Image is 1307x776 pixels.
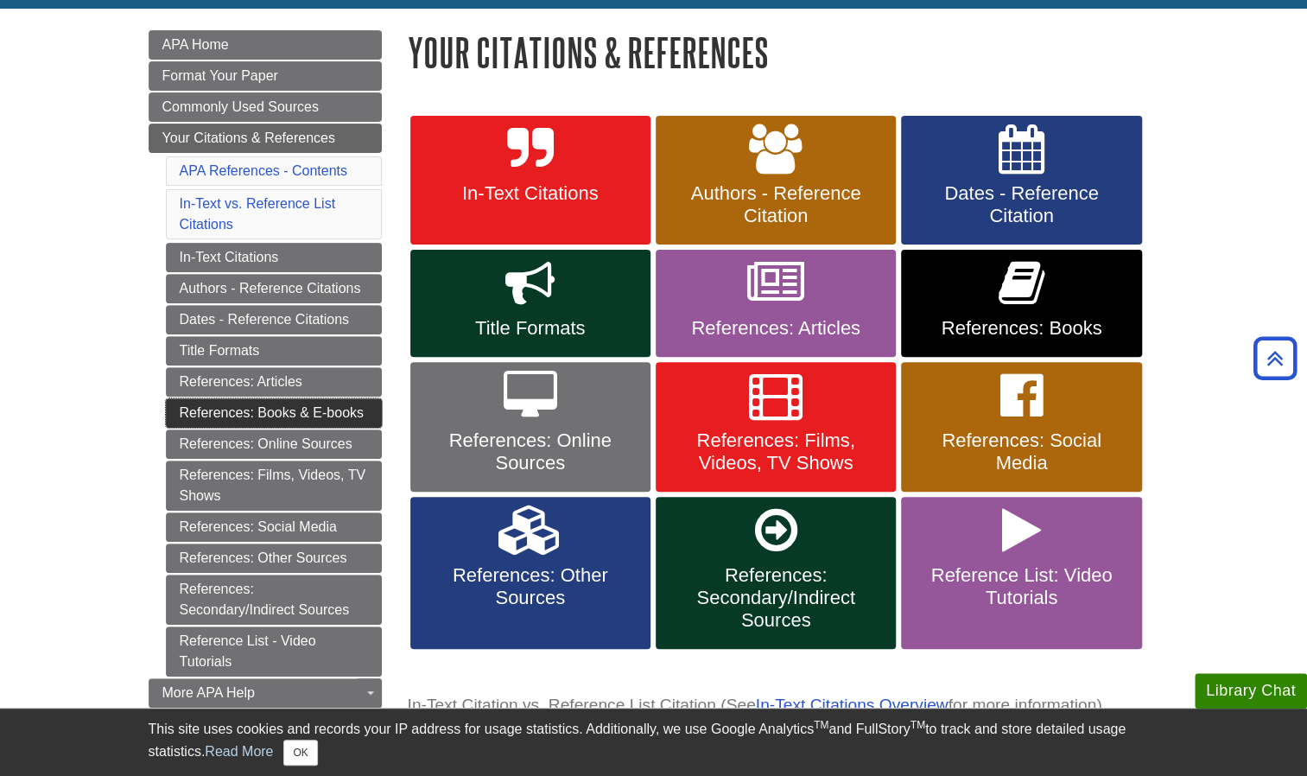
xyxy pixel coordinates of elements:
[656,497,896,649] a: References: Secondary/Indirect Sources
[205,744,273,759] a: Read More
[283,740,317,766] button: Close
[166,544,382,573] a: References: Other Sources
[656,250,896,357] a: References: Articles
[656,116,896,245] a: Authors - Reference Citation
[423,317,638,340] span: Title Formats
[149,719,1159,766] div: This site uses cookies and records your IP address for usage statistics. Additionally, we use Goo...
[669,317,883,340] span: References: Articles
[180,196,336,232] a: In-Text vs. Reference List Citations
[410,116,650,245] a: In-Text Citations
[901,362,1141,492] a: References: Social Media
[149,61,382,91] a: Format Your Paper
[166,575,382,625] a: References: Secondary/Indirect Sources
[166,336,382,366] a: Title Formats
[669,182,883,227] span: Authors - Reference Citation
[423,564,638,609] span: References: Other Sources
[410,362,650,492] a: References: Online Sources
[901,250,1141,357] a: References: Books
[162,99,319,114] span: Commonly Used Sources
[408,686,1159,725] caption: In-Text Citation vs. Reference List Citation (See for more information)
[914,317,1128,340] span: References: Books
[1247,347,1303,370] a: Back to Top
[410,250,650,357] a: Title Formats
[149,92,382,122] a: Commonly Used Sources
[410,497,650,649] a: References: Other Sources
[669,429,883,474] span: References: Films, Videos, TV Shows
[910,719,925,731] sup: TM
[166,367,382,397] a: References: Articles
[914,564,1128,609] span: Reference List: Video Tutorials
[166,627,382,677] a: Reference List - Video Tutorials
[423,182,638,205] span: In-Text Citations
[162,685,255,700] span: More APA Help
[149,30,382,60] a: APA Home
[914,182,1128,227] span: Dates - Reference Citation
[149,678,382,708] a: More APA Help
[756,696,949,714] a: In-Text Citations Overview
[149,124,382,153] a: Your Citations & References
[166,243,382,272] a: In-Text Citations
[162,130,335,145] span: Your Citations & References
[166,274,382,303] a: Authors - Reference Citations
[914,429,1128,474] span: References: Social Media
[669,564,883,632] span: References: Secondary/Indirect Sources
[901,497,1141,649] a: Reference List: Video Tutorials
[901,116,1141,245] a: Dates - Reference Citation
[423,429,638,474] span: References: Online Sources
[180,163,347,178] a: APA References - Contents
[166,512,382,542] a: References: Social Media
[162,37,229,52] span: APA Home
[166,461,382,511] a: References: Films, Videos, TV Shows
[166,429,382,459] a: References: Online Sources
[166,305,382,334] a: Dates - Reference Citations
[814,719,828,731] sup: TM
[656,362,896,492] a: References: Films, Videos, TV Shows
[1195,673,1307,709] button: Library Chat
[149,30,382,739] div: Guide Page Menu
[166,398,382,428] a: References: Books & E-books
[162,68,278,83] span: Format Your Paper
[408,30,1159,74] h1: Your Citations & References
